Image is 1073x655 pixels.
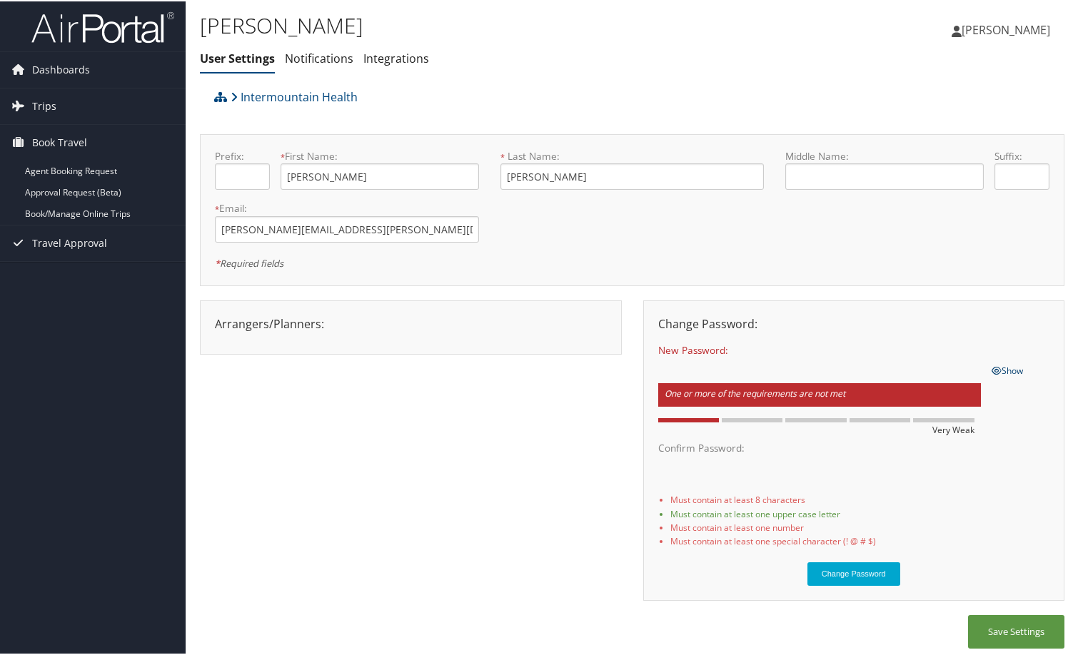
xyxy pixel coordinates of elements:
[32,51,90,86] span: Dashboards
[32,87,56,123] span: Trips
[658,382,981,405] small: One or more of the requirements are not met
[670,492,1049,505] li: Must contain at least 8 characters
[658,440,981,454] label: Confirm Password:
[285,49,353,65] a: Notifications
[31,9,174,43] img: airportal-logo.png
[952,7,1064,50] a: [PERSON_NAME]
[215,200,479,214] label: Email:
[281,148,478,162] label: First Name:
[204,314,618,331] div: Arrangers/Planners:
[992,360,1023,376] a: Show
[231,81,358,110] a: Intermountain Health
[968,614,1064,647] button: Save Settings
[670,506,1049,519] li: Must contain at least one upper case letter
[648,314,1061,331] div: Change Password:
[500,148,765,162] label: Last Name:
[670,519,1049,533] li: Must contain at least one number
[658,342,981,356] label: New Password:
[670,533,1049,547] li: Must contain at least one special character (! @ # $)
[992,363,1023,375] span: Show
[215,148,270,162] label: Prefix:
[215,255,283,268] em: Required fields
[200,9,776,39] h1: [PERSON_NAME]
[962,21,1050,36] span: [PERSON_NAME]
[785,148,983,162] label: Middle Name:
[363,49,429,65] a: Integrations
[200,49,275,65] a: User Settings
[32,224,107,260] span: Travel Approval
[994,148,1049,162] label: Suffix:
[32,123,87,159] span: Book Travel
[807,561,900,584] button: Change Password
[913,422,974,427] span: Very Weak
